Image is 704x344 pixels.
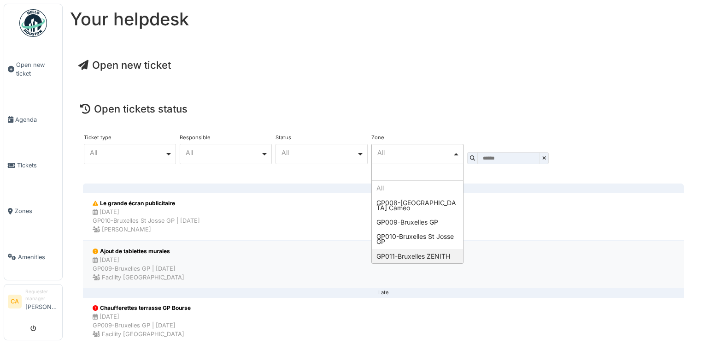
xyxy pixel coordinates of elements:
a: Tickets [4,142,62,188]
label: Status [276,135,291,140]
div: Late [90,292,676,293]
div: All [90,150,165,155]
label: Zone [371,135,384,140]
a: Zones [4,188,62,234]
div: Requester manager [25,288,59,302]
h4: Open tickets status [80,103,686,115]
div: Le grande écran publicitaire [93,199,200,208]
div: GP010-Bruxelles St Josse GP [372,229,463,249]
div: Chaufferettes terrasse GP Bourse [93,304,191,312]
input: All [372,164,463,181]
div: [DATE] GP010-Bruxelles St Josse GP | [DATE] [PERSON_NAME] [93,208,200,234]
div: All [372,181,463,195]
span: Open new ticket [16,60,59,78]
label: Ticket type [84,135,111,140]
a: Le grande écran publicitaire [DATE]GP010-Bruxelles St Josse GP | [DATE] [PERSON_NAME] [83,193,684,241]
a: CA Requester manager[PERSON_NAME] [8,288,59,317]
div: Ajout de tablettes murales [93,247,184,255]
div: [DATE] [90,188,676,189]
a: Ajout de tablettes murales [DATE]GP009-Bruxelles GP | [DATE] Facility [GEOGRAPHIC_DATA] [83,241,684,289]
a: Open new ticket [78,59,171,71]
div: GP011-Bruxelles ZENITH [372,249,463,263]
a: Open new ticket [4,42,62,97]
span: Tickets [17,161,59,170]
div: All [377,150,452,155]
div: GP008-[GEOGRAPHIC_DATA] Cameo [372,196,463,215]
img: Badge_color-CXgf-gQk.svg [19,9,47,37]
label: Responsible [180,135,211,140]
a: Agenda [4,97,62,142]
li: [PERSON_NAME] [25,288,59,315]
div: All [186,150,261,155]
span: Agenda [15,115,59,124]
li: CA [8,295,22,308]
div: All [282,150,357,155]
div: [DATE] GP009-Bruxelles GP | [DATE] Facility [GEOGRAPHIC_DATA] [93,255,184,282]
span: Zones [15,207,59,215]
a: Amenities [4,234,62,280]
div: GP009-Bruxelles GP [372,215,463,229]
div: [DATE] GP009-Bruxelles GP | [DATE] Facility [GEOGRAPHIC_DATA] [93,312,191,339]
span: Amenities [18,253,59,261]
